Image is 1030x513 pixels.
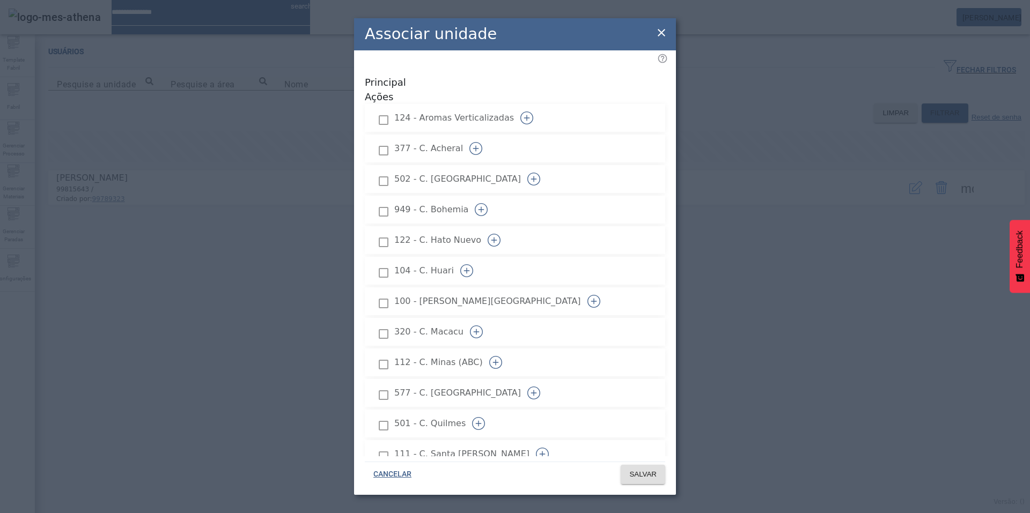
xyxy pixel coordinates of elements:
[394,234,481,247] span: 122 - C. Hato Nuevo
[394,448,529,460] span: 111 - C. Santa [PERSON_NAME]
[365,90,665,104] span: Ações
[365,23,497,46] h2: Associar unidade
[1010,220,1030,293] button: Feedback - Mostrar pesquisa
[394,356,483,369] span: 112 - C. Minas (ABC)
[629,469,657,480] span: SALVAR
[394,203,468,216] span: 949 - C. Bohemia
[394,173,521,185] span: 502 - C. [GEOGRAPHIC_DATA]
[394,142,463,155] span: 377 - C. Acheral
[373,469,411,480] span: CANCELAR
[394,295,581,308] span: 100 - [PERSON_NAME][GEOGRAPHIC_DATA]
[394,111,514,124] span: 124 - Aromas Verticalizadas
[394,325,464,338] span: 320 - C. Macacu
[1015,231,1025,268] span: Feedback
[394,417,466,430] span: 501 - C. Quilmes
[394,386,521,399] span: 577 - C. [GEOGRAPHIC_DATA]
[365,75,665,90] span: Principal
[621,465,665,484] button: SALVAR
[365,465,420,484] button: CANCELAR
[394,264,454,277] span: 104 - C. Huari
